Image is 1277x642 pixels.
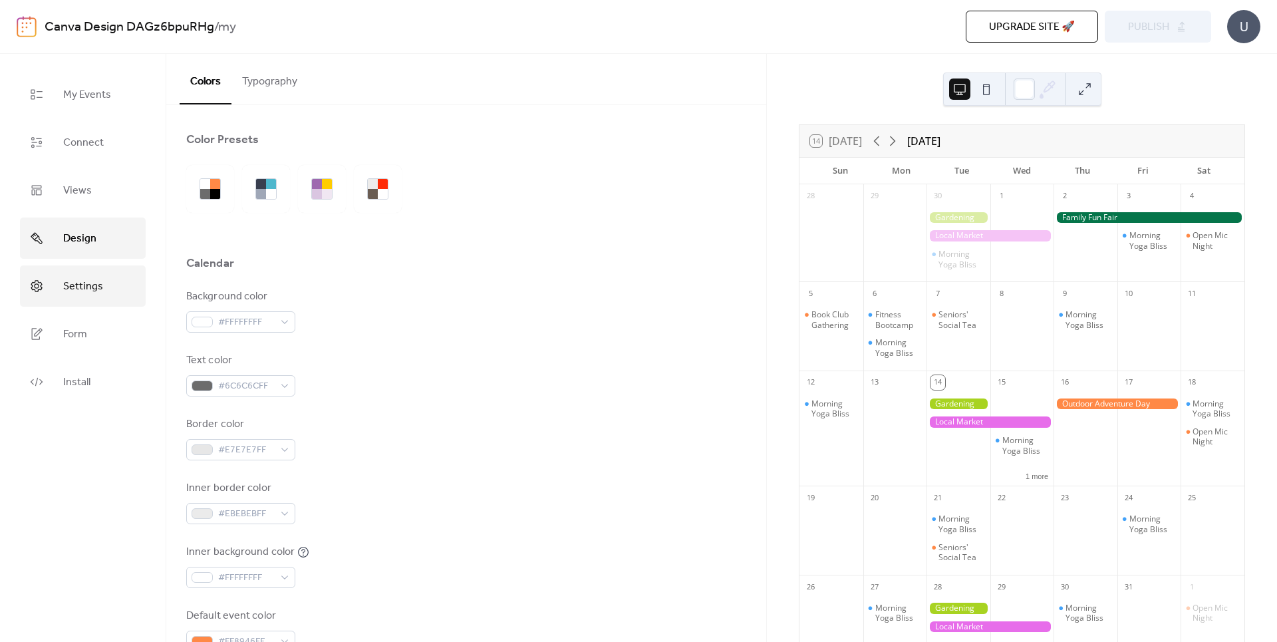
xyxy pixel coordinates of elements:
[186,416,293,432] div: Border color
[186,132,259,148] div: Color Presets
[1052,158,1113,184] div: Thu
[1181,399,1244,419] div: Morning Yoga Bliss
[867,490,882,505] div: 20
[867,579,882,594] div: 27
[992,158,1052,184] div: Wed
[926,249,990,269] div: Morning Yoga Bliss
[63,276,103,297] span: Settings
[871,158,931,184] div: Mon
[17,16,37,37] img: logo
[1054,309,1117,330] div: Morning Yoga Bliss
[1117,514,1181,534] div: Morning Yoga Bliss
[1173,158,1234,184] div: Sat
[863,603,927,623] div: Morning Yoga Bliss
[803,375,818,390] div: 12
[218,570,274,586] span: #FFFFFFFF
[938,309,985,330] div: Seniors' Social Tea
[1193,399,1239,419] div: Morning Yoga Bliss
[926,212,990,224] div: Gardening Workshop
[810,158,871,184] div: Sun
[867,189,882,204] div: 29
[186,353,293,369] div: Text color
[20,313,146,355] a: Form
[811,309,858,330] div: Book Club Gathering
[63,84,111,106] span: My Events
[1113,158,1173,184] div: Fri
[926,514,990,534] div: Morning Yoga Bliss
[20,74,146,115] a: My Events
[931,158,992,184] div: Tue
[63,132,104,154] span: Connect
[1117,230,1181,251] div: Morning Yoga Bliss
[186,289,293,305] div: Background color
[20,170,146,211] a: Views
[875,603,922,623] div: Morning Yoga Bliss
[1121,375,1136,390] div: 17
[1058,375,1072,390] div: 16
[20,122,146,163] a: Connect
[1065,603,1112,623] div: Morning Yoga Bliss
[63,324,87,345] span: Form
[1121,579,1136,594] div: 31
[1193,603,1239,623] div: Open Mic Night
[994,579,1009,594] div: 29
[926,621,1054,633] div: Local Market
[218,315,274,331] span: #FFFFFFFF
[1193,426,1239,447] div: Open Mic Night
[63,372,90,393] span: Install
[803,490,818,505] div: 19
[186,608,293,624] div: Default event color
[20,265,146,307] a: Settings
[938,542,985,563] div: Seniors' Social Tea
[990,435,1054,456] div: Morning Yoga Bliss
[867,375,882,390] div: 13
[994,375,1009,390] div: 15
[218,506,274,522] span: #EBEBEBFF
[1193,230,1239,251] div: Open Mic Night
[1185,189,1199,204] div: 4
[1065,309,1112,330] div: Morning Yoga Bliss
[1058,189,1072,204] div: 2
[803,579,818,594] div: 26
[994,490,1009,505] div: 22
[1181,603,1244,623] div: Open Mic Night
[20,218,146,259] a: Design
[1185,375,1199,390] div: 18
[180,54,231,104] button: Colors
[1185,579,1199,594] div: 1
[1129,230,1176,251] div: Morning Yoga Bliss
[875,337,922,358] div: Morning Yoga Bliss
[926,542,990,563] div: Seniors' Social Tea
[1129,514,1176,534] div: Morning Yoga Bliss
[1058,579,1072,594] div: 30
[1121,490,1136,505] div: 24
[930,189,945,204] div: 30
[20,361,146,402] a: Install
[926,230,1054,241] div: Local Market
[930,286,945,301] div: 7
[1054,212,1244,224] div: Family Fun Fair
[803,286,818,301] div: 5
[214,15,218,40] b: /
[63,228,96,249] span: Design
[186,544,295,560] div: Inner background color
[930,490,945,505] div: 21
[218,442,274,458] span: #E7E7E7FF
[926,603,990,614] div: Gardening Workshop
[45,15,214,40] a: Canva Design DAGz6bpuRHg
[907,133,940,149] div: [DATE]
[1181,230,1244,251] div: Open Mic Night
[926,416,1054,428] div: Local Market
[803,189,818,204] div: 28
[989,19,1075,35] span: Upgrade site 🚀
[930,375,945,390] div: 14
[231,54,308,103] button: Typography
[966,11,1098,43] button: Upgrade site 🚀
[926,399,990,410] div: Gardening Workshop
[1054,603,1117,623] div: Morning Yoga Bliss
[218,15,236,40] b: my
[938,514,985,534] div: Morning Yoga Bliss
[1020,470,1054,481] button: 1 more
[867,286,882,301] div: 6
[994,286,1009,301] div: 8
